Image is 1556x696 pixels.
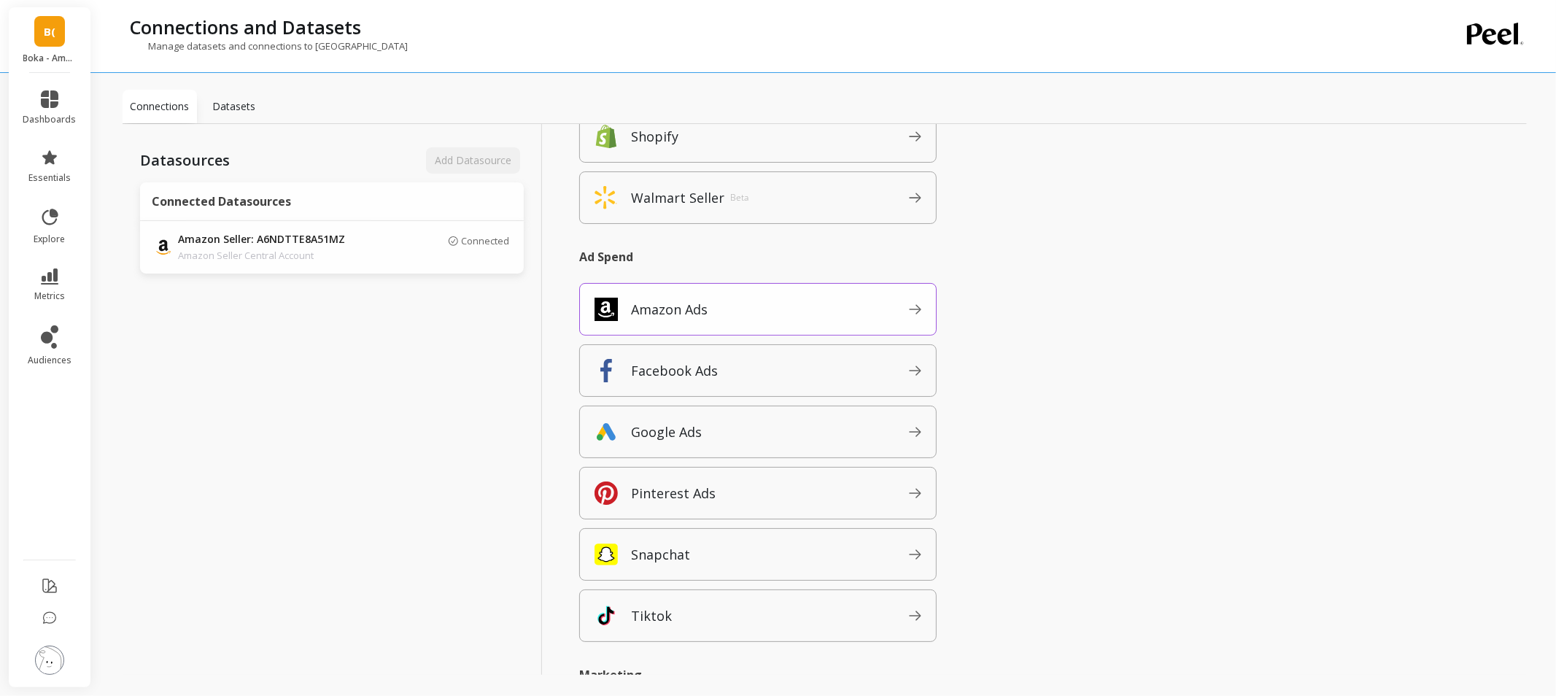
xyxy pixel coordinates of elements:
[631,126,678,147] p: Shopify
[23,114,77,125] span: dashboards
[631,606,672,626] p: Tiktok
[595,604,618,627] img: api.tiktok.svg
[631,483,716,503] p: Pinterest Ads
[631,299,708,320] p: Amazon Ads
[631,360,718,381] p: Facebook Ads
[595,298,618,321] img: api.amazonads.svg
[631,422,702,442] p: Google Ads
[34,233,66,245] span: explore
[595,420,618,444] img: api.google.svg
[178,232,382,248] p: Amazon Seller: A6NDTTE8A51MZ
[595,482,618,505] img: api.pinterest.svg
[130,15,361,39] p: Connections and Datasets
[44,23,55,40] span: B(
[595,359,618,382] img: api.fb.svg
[35,646,64,675] img: profile picture
[213,99,256,114] p: Datasets
[140,150,230,171] p: Datasources
[730,192,748,204] p: Beta
[131,99,190,114] p: Connections
[34,290,65,302] span: metrics
[28,355,71,366] span: audiences
[579,249,937,265] p: Ad Spend
[595,186,617,209] img: api.walmart_seller.svg
[155,239,172,256] img: api.amazon.svg
[152,194,291,209] p: Connected Datasources
[28,172,71,184] span: essentials
[595,543,618,566] img: api.snapchat.svg
[631,544,690,565] p: Snapchat
[23,53,77,64] p: Boka - Amazon (Essor)
[123,39,408,53] p: Manage datasets and connections to [GEOGRAPHIC_DATA]
[631,187,724,208] p: Walmart Seller
[595,125,618,148] img: api.shopify.svg
[579,667,937,683] p: Marketing
[461,235,509,247] p: Connected
[178,248,382,263] p: Amazon Seller Central Account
